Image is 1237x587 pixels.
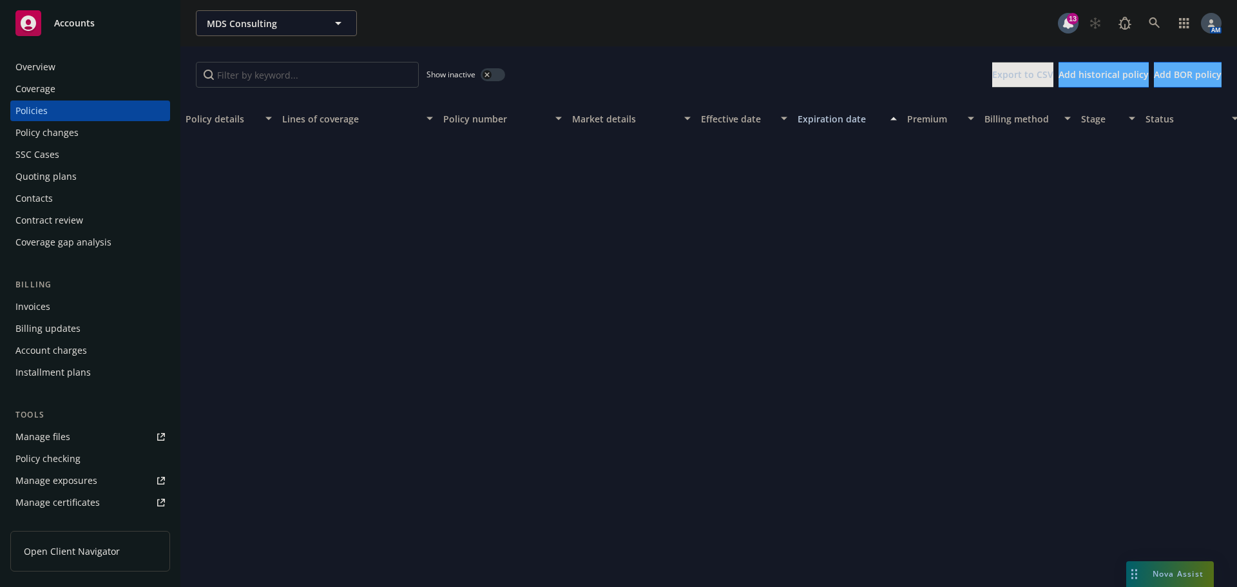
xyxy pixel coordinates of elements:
[10,79,170,99] a: Coverage
[282,112,419,126] div: Lines of coverage
[10,296,170,317] a: Invoices
[15,166,77,187] div: Quoting plans
[15,296,50,317] div: Invoices
[180,103,277,134] button: Policy details
[15,122,79,143] div: Policy changes
[186,112,258,126] div: Policy details
[207,17,318,30] span: MDS Consulting
[15,57,55,77] div: Overview
[907,112,960,126] div: Premium
[1076,103,1140,134] button: Stage
[979,103,1076,134] button: Billing method
[1154,62,1222,88] button: Add BOR policy
[24,544,120,558] span: Open Client Navigator
[10,210,170,231] a: Contract review
[15,492,100,513] div: Manage certificates
[15,144,59,165] div: SSC Cases
[792,103,902,134] button: Expiration date
[10,492,170,513] a: Manage certificates
[196,10,357,36] button: MDS Consulting
[10,5,170,41] a: Accounts
[701,112,773,126] div: Effective date
[984,112,1057,126] div: Billing method
[902,103,979,134] button: Premium
[10,188,170,209] a: Contacts
[438,103,567,134] button: Policy number
[10,232,170,253] a: Coverage gap analysis
[992,62,1053,88] button: Export to CSV
[15,448,81,469] div: Policy checking
[10,340,170,361] a: Account charges
[798,112,883,126] div: Expiration date
[1126,561,1214,587] button: Nova Assist
[10,101,170,121] a: Policies
[10,278,170,291] div: Billing
[15,362,91,383] div: Installment plans
[15,79,55,99] div: Coverage
[572,112,676,126] div: Market details
[10,144,170,165] a: SSC Cases
[10,318,170,339] a: Billing updates
[1081,112,1121,126] div: Stage
[54,18,95,28] span: Accounts
[15,318,81,339] div: Billing updates
[15,470,97,491] div: Manage exposures
[10,514,170,535] a: Manage claims
[10,427,170,447] a: Manage files
[15,340,87,361] div: Account charges
[1126,561,1142,587] div: Drag to move
[696,103,792,134] button: Effective date
[992,68,1053,81] span: Export to CSV
[1142,10,1167,36] a: Search
[15,210,83,231] div: Contract review
[1082,10,1108,36] a: Start snowing
[10,409,170,421] div: Tools
[1171,10,1197,36] a: Switch app
[427,69,475,80] span: Show inactive
[15,427,70,447] div: Manage files
[443,112,548,126] div: Policy number
[15,188,53,209] div: Contacts
[10,166,170,187] a: Quoting plans
[1067,13,1079,24] div: 13
[1112,10,1138,36] a: Report a Bug
[10,57,170,77] a: Overview
[10,122,170,143] a: Policy changes
[1059,62,1149,88] button: Add historical policy
[1154,68,1222,81] span: Add BOR policy
[15,101,48,121] div: Policies
[10,362,170,383] a: Installment plans
[277,103,438,134] button: Lines of coverage
[15,514,81,535] div: Manage claims
[10,470,170,491] a: Manage exposures
[15,232,111,253] div: Coverage gap analysis
[1146,112,1224,126] div: Status
[1059,68,1149,81] span: Add historical policy
[196,62,419,88] input: Filter by keyword...
[567,103,696,134] button: Market details
[10,448,170,469] a: Policy checking
[1153,568,1203,579] span: Nova Assist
